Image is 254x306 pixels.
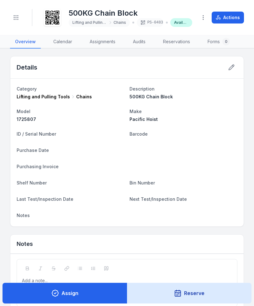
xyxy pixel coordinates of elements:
[17,148,49,153] span: Purchase Date
[17,117,36,122] span: 1725807
[17,109,30,114] span: Model
[76,94,92,100] span: Chains
[222,38,230,45] div: 0
[17,63,37,72] h2: Details
[17,86,37,91] span: Category
[17,180,47,185] span: Shelf Number
[212,12,244,23] button: Actions
[128,35,151,49] a: Audits
[130,109,142,114] span: Make
[137,18,163,27] div: PS-0483
[130,117,158,122] span: Pacific Hoist
[158,35,195,49] a: Reservations
[130,196,187,202] span: Next Test/Inspection Date
[69,8,192,18] h1: 500KG Chain Block
[203,35,235,49] a: Forms0
[130,180,155,185] span: Bin Number
[130,94,173,99] span: 500KG Chain Block
[17,94,70,100] span: Lifting and Pulling Tools
[10,12,22,23] button: Toggle navigation
[17,240,33,248] h3: Notes
[17,164,59,169] span: Purchasing Invoice
[127,283,252,303] button: Reserve
[130,86,155,91] span: Description
[72,20,107,25] span: Lifting and Pulling Tools
[130,131,148,137] span: Barcode
[10,35,41,49] a: Overview
[48,35,77,49] a: Calendar
[17,213,30,218] span: Notes
[170,18,192,27] div: Available
[17,131,56,137] span: ID / Serial Number
[3,283,127,303] button: Assign
[114,20,126,25] span: Chains
[17,196,73,202] span: Last Test/Inspection Date
[85,35,120,49] a: Assignments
